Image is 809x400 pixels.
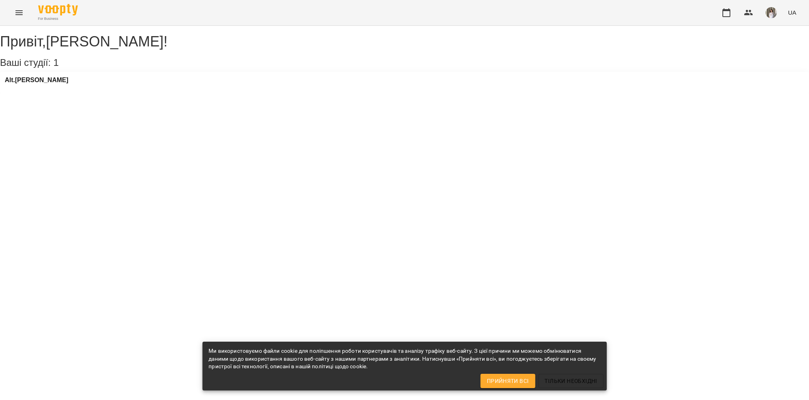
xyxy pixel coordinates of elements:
span: For Business [38,16,78,21]
img: 364895220a4789552a8225db6642e1db.jpeg [766,7,777,18]
button: UA [785,5,799,20]
span: UA [788,8,796,17]
img: Voopty Logo [38,4,78,15]
button: Menu [10,3,29,22]
span: 1 [53,57,58,68]
a: Alt.[PERSON_NAME] [5,77,68,84]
